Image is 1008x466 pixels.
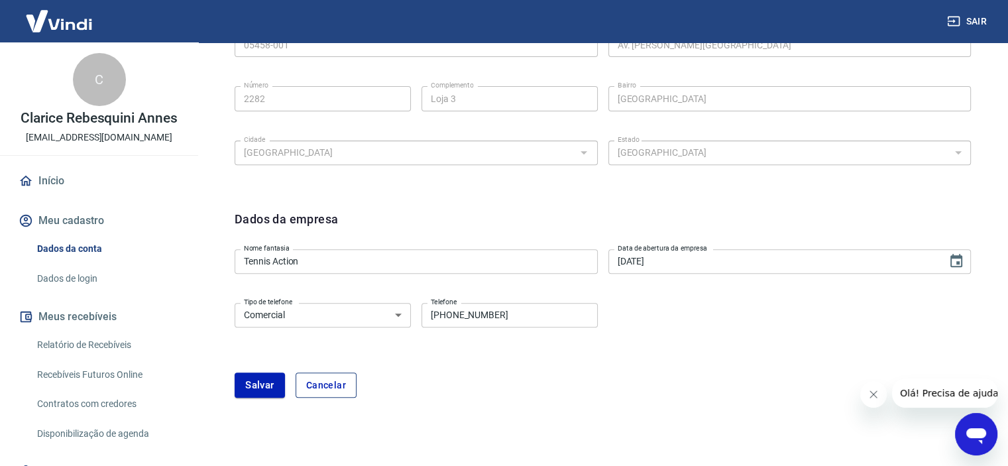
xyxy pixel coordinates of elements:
[235,210,338,244] h6: Dados da empresa
[239,145,572,161] input: Digite aqui algumas palavras para buscar a cidade
[16,302,182,331] button: Meus recebíveis
[431,80,474,90] label: Complemento
[244,80,268,90] label: Número
[32,361,182,388] a: Recebíveis Futuros Online
[32,390,182,418] a: Contratos com credores
[16,206,182,235] button: Meu cadastro
[618,135,640,145] label: Estado
[892,379,997,408] iframe: Mensagem da empresa
[16,1,102,41] img: Vindi
[244,243,290,253] label: Nome fantasia
[244,135,265,145] label: Cidade
[21,111,178,125] p: Clarice Rebesquini Annes
[955,413,997,455] iframe: Botão para abrir a janela de mensagens
[608,249,938,274] input: DD/MM/YYYY
[16,166,182,196] a: Início
[235,373,285,398] button: Salvar
[431,297,457,307] label: Telefone
[944,9,992,34] button: Sair
[244,297,292,307] label: Tipo de telefone
[860,381,887,408] iframe: Fechar mensagem
[618,243,707,253] label: Data de abertura da empresa
[943,248,970,274] button: Choose date, selected date is 23 de mar de 1998
[32,265,182,292] a: Dados de login
[296,373,357,398] button: Cancelar
[32,331,182,359] a: Relatório de Recebíveis
[26,131,172,145] p: [EMAIL_ADDRESS][DOMAIN_NAME]
[8,9,111,20] span: Olá! Precisa de ajuda?
[618,80,636,90] label: Bairro
[32,235,182,262] a: Dados da conta
[32,420,182,447] a: Disponibilização de agenda
[73,53,126,106] div: C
